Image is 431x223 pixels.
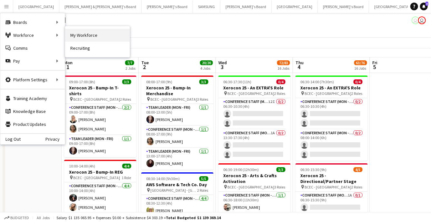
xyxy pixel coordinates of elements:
[122,79,131,84] span: 3/3
[142,0,193,13] button: [PERSON_NAME]'s Board
[74,175,120,180] span: BCEC - [GEOGRAPHIC_DATA]
[197,188,208,193] span: 2 Roles
[59,0,142,13] button: [PERSON_NAME] & [PERSON_NAME]'s Board
[352,185,363,189] span: 2 Roles
[218,173,291,184] h3: Xerocon 25 - Arts & Crafts Activation
[35,215,51,220] span: All jobs
[296,60,304,66] span: Thu
[141,126,214,148] app-card-role: Conference Staff (Mon - Fri)1/108:00-17:00 (9h)[PERSON_NAME]
[0,42,65,55] a: Comms
[277,60,290,65] span: 72/83
[13,0,59,13] button: [GEOGRAPHIC_DATA]
[69,79,95,84] span: 09:00-17:00 (8h)
[125,60,134,65] span: 7/7
[45,137,65,142] a: Privacy
[0,92,65,105] a: Training Academy
[369,0,415,13] button: [GEOGRAPHIC_DATA]
[122,164,131,168] span: 4/4
[218,98,291,129] app-card-role: Conference Staff (Mon - Fri)12I0/206:30-10:30 (4h)
[296,129,368,161] app-card-role: Conference Staff (Mon - Fri)0/208:00-14:00 (6h)
[218,129,291,161] app-card-role: Conference Staff (Mon - Fri)1A0/213:30-17:30 (4h)
[295,63,304,71] span: 4
[0,118,65,131] a: Product Updates
[218,85,291,91] h3: Xerocon 25 - An EXTRA'S Role
[218,76,291,161] app-job-card: 06:30-17:30 (11h)0/4Xerocon 25 - An EXTRA'S Role BCEC - [GEOGRAPHIC_DATA]2 RolesConference Staff ...
[218,192,291,214] app-card-role: Conference Staff (Mon - Fri)1/106:30-18:00 (11h30m)[PERSON_NAME]
[199,79,208,84] span: 3/3
[69,164,95,168] span: 10:00-14:00 (4h)
[305,185,352,189] span: BCEC - [GEOGRAPHIC_DATA]
[426,2,428,6] span: 3
[63,63,73,71] span: 1
[200,66,213,71] div: 4 Jobs
[200,60,213,65] span: 20/20
[352,91,363,96] span: 2 Roles
[275,91,286,96] span: 2 Roles
[296,76,368,161] app-job-card: 06:30-14:00 (7h30m)0/4Xerocon 25 - An EXTRA'S Role BCEC - [GEOGRAPHIC_DATA]2 RolesConference Staf...
[141,60,149,66] span: Tue
[276,167,286,172] span: 3/3
[228,185,275,189] span: BCEC - [GEOGRAPHIC_DATA]
[193,0,220,13] button: SAMSUNG
[141,148,214,170] app-card-role: Team Leader (Mon - Fri)1/113:00-17:00 (4h)[PERSON_NAME]
[64,104,136,135] app-card-role: Conference Staff (Mon - Fri)2/209:00-17:00 (8h)[PERSON_NAME][PERSON_NAME]
[146,79,173,84] span: 08:00-17:00 (9h)
[64,169,136,175] h3: Xerocon 25 - Bump-In REG
[141,85,214,96] h3: Xerocon 25 - Bump-In Merchandise
[217,63,227,71] span: 3
[296,98,368,129] app-card-role: Conference Staff (Mon - Fri)0/206:30-10:30 (4h)
[74,97,120,102] span: BCEC - [GEOGRAPHIC_DATA]
[228,91,275,96] span: BCEC - [GEOGRAPHIC_DATA]
[64,76,136,157] div: 09:00-17:00 (8h)3/3Xerocon 25 - Bump-In T-shirts BCEC - [GEOGRAPHIC_DATA]2 RolesConference Staff ...
[272,0,318,13] button: [GEOGRAPHIC_DATA]
[354,167,363,172] span: 4/5
[277,66,290,71] div: 16 Jobs
[151,188,197,193] span: [GEOGRAPHIC_DATA] - [GEOGRAPHIC_DATA]
[146,176,180,181] span: 08:30-14:00 (5h30m)
[141,76,214,170] div: 08:00-17:00 (9h)3/3Xerocon 25 - Bump-In Merchandise BCEC - [GEOGRAPHIC_DATA]3 RolesTeam Leader (M...
[10,216,29,220] span: Budgeted
[0,137,21,142] a: Log Out
[125,66,135,71] div: 2 Jobs
[420,3,428,10] a: 3
[372,63,378,71] span: 5
[276,79,286,84] span: 0/4
[64,85,136,96] h3: Xerocon 25 - Bump-In T-shirts
[0,105,65,118] a: Knowledge Base
[301,167,327,172] span: 06:30-15:30 (9h)
[199,176,208,181] span: 5/5
[120,97,131,102] span: 2 Roles
[418,16,426,24] app-user-avatar: Kristelle Bristow
[65,29,130,42] a: My Workforce
[275,185,286,189] span: 3 Roles
[296,85,368,91] h3: Xerocon 25 - An EXTRA'S Role
[355,66,367,71] div: 16 Jobs
[0,55,65,67] div: Pay
[373,60,378,66] span: Fri
[0,29,65,42] div: Workforce
[197,97,208,102] span: 3 Roles
[141,104,214,126] app-card-role: Team Leader (Mon - Fri)1/108:00-13:00 (5h)[PERSON_NAME]
[151,97,197,102] span: BCEC - [GEOGRAPHIC_DATA]
[354,60,367,65] span: 63/76
[141,182,214,188] h3: AWS Software & Tech Co. Day
[220,0,272,13] button: [PERSON_NAME]'s Board
[122,175,131,180] span: 1 Role
[0,73,65,86] div: Platform Settings
[296,192,368,214] app-card-role: Conference Staff (Mon - Fri)1A0/106:30-15:30 (9h)
[65,42,130,55] a: Recruiting
[3,214,30,221] button: Budgeted
[0,16,65,29] div: Boards
[64,60,73,66] span: Mon
[218,60,227,66] span: Wed
[224,167,259,172] span: 06:30-19:00 (12h30m)
[140,63,149,71] span: 2
[56,215,221,220] div: Salary $1 135 065.95 + Expenses $0.00 + Subsistence $4 303.19 =
[64,135,136,157] app-card-role: Team Leader (Mon - Fri)1/109:00-17:00 (8h)[PERSON_NAME]
[224,79,252,84] span: 06:30-17:30 (11h)
[318,0,369,13] button: [PERSON_NAME]'s Board
[354,79,363,84] span: 0/4
[305,91,352,96] span: BCEC - [GEOGRAPHIC_DATA]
